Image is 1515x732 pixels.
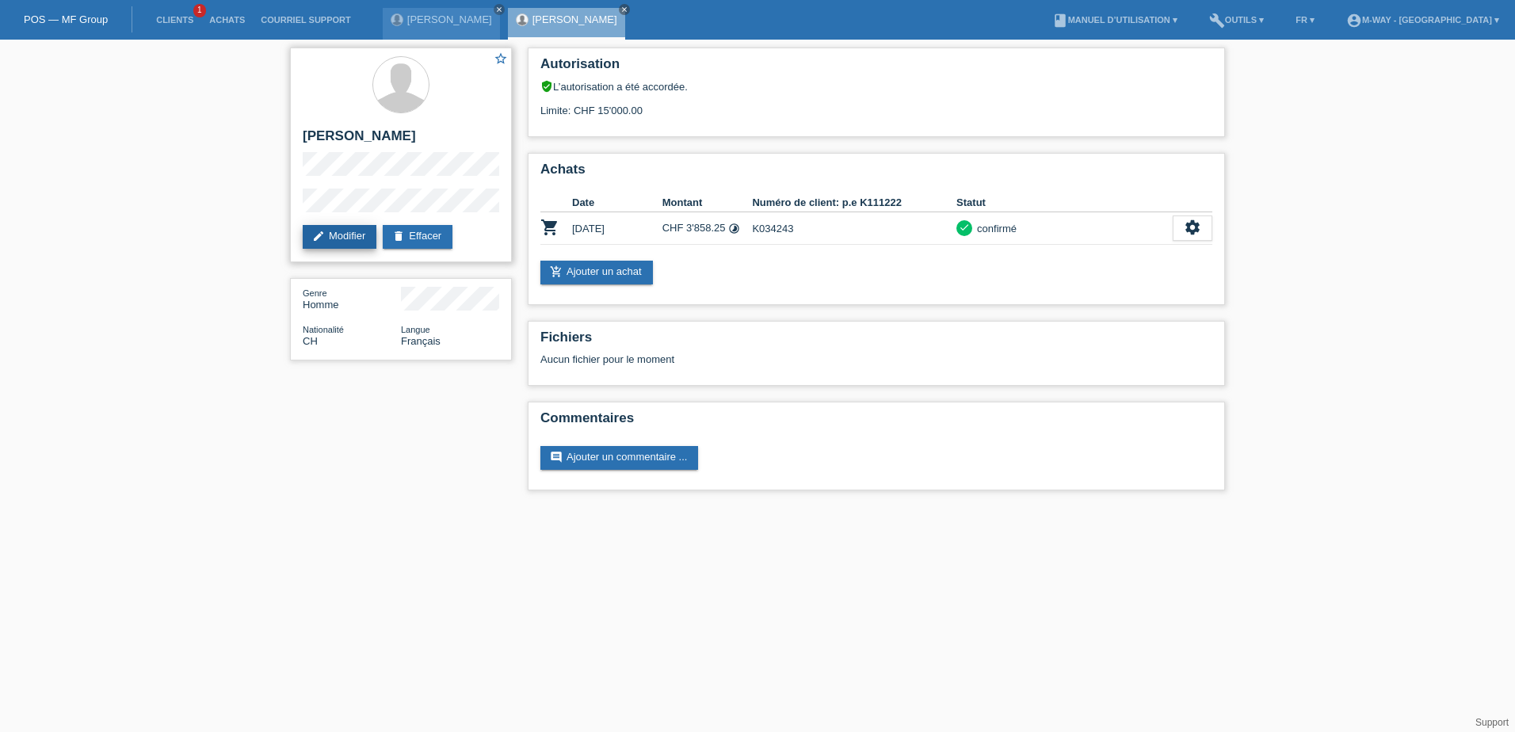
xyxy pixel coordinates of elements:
a: close [619,4,630,15]
span: Suisse [303,335,318,347]
i: Taux fixes (24 versements) [728,223,740,234]
a: buildOutils ▾ [1201,15,1272,25]
i: check [959,222,970,233]
td: K034243 [752,212,956,245]
i: add_shopping_cart [550,265,563,278]
h2: Achats [540,162,1212,185]
i: close [620,6,628,13]
i: comment [550,451,563,463]
a: Achats [201,15,253,25]
i: book [1052,13,1068,29]
div: L’autorisation a été accordée. [540,80,1212,93]
i: account_circle [1346,13,1362,29]
h2: [PERSON_NAME] [303,128,499,152]
div: Homme [303,287,401,311]
td: [DATE] [572,212,662,245]
th: Numéro de client: p.e K111222 [752,193,956,212]
h2: Commentaires [540,410,1212,434]
i: settings [1184,219,1201,236]
th: Montant [662,193,753,212]
a: add_shopping_cartAjouter un achat [540,261,653,284]
i: star_border [494,51,508,66]
span: Français [401,335,441,347]
span: Genre [303,288,327,298]
a: Clients [148,15,201,25]
td: CHF 3'858.25 [662,212,753,245]
th: Statut [956,193,1173,212]
h2: Autorisation [540,56,1212,80]
a: Courriel Support [253,15,358,25]
span: Nationalité [303,325,344,334]
th: Date [572,193,662,212]
a: [PERSON_NAME] [407,13,492,25]
a: star_border [494,51,508,68]
i: delete [392,230,405,242]
span: Langue [401,325,430,334]
div: confirmé [972,220,1017,237]
a: POS — MF Group [24,13,108,25]
a: commentAjouter un commentaire ... [540,446,698,470]
h2: Fichiers [540,330,1212,353]
i: build [1209,13,1225,29]
a: close [494,4,505,15]
a: editModifier [303,225,376,249]
a: account_circlem-way - [GEOGRAPHIC_DATA] ▾ [1338,15,1507,25]
a: FR ▾ [1288,15,1322,25]
div: Aucun fichier pour le moment [540,353,1025,365]
a: bookManuel d’utilisation ▾ [1044,15,1185,25]
i: close [495,6,503,13]
a: deleteEffacer [383,225,452,249]
a: [PERSON_NAME] [532,13,617,25]
a: Support [1475,717,1509,728]
div: Limite: CHF 15'000.00 [540,93,1212,116]
i: POSP00004019 [540,218,559,237]
span: 1 [193,4,206,17]
i: verified_user [540,80,553,93]
i: edit [312,230,325,242]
